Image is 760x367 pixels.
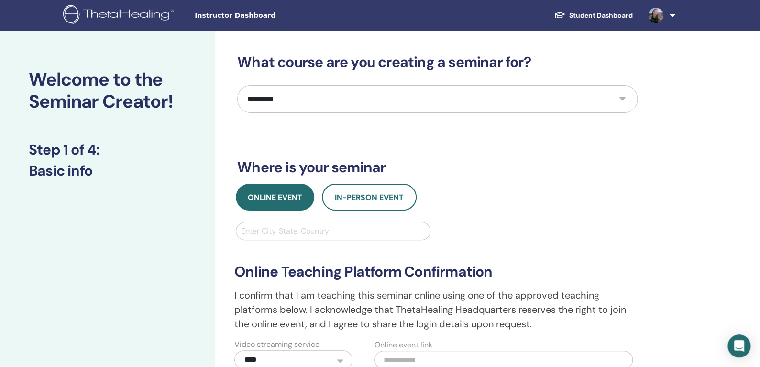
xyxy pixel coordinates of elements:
span: Online Event [248,192,302,202]
h3: Basic info [29,162,187,179]
h3: What course are you creating a seminar for? [237,54,638,71]
div: Open Intercom Messenger [727,334,750,357]
img: graduation-cap-white.svg [554,11,565,19]
label: Video streaming service [234,339,319,350]
h3: Online Teaching Platform Confirmation [234,263,640,280]
span: Instructor Dashboard [195,11,338,21]
img: logo.png [63,5,177,26]
span: In-Person Event [335,192,404,202]
h3: Step 1 of 4 : [29,141,187,158]
a: Student Dashboard [546,7,640,24]
button: In-Person Event [322,184,417,211]
button: Online Event [236,184,314,211]
p: I confirm that I am teaching this seminar online using one of the approved teaching platforms bel... [234,288,640,331]
label: Online event link [374,339,432,351]
h3: Where is your seminar [237,159,638,176]
img: default.jpg [648,8,663,23]
h2: Welcome to the Seminar Creator! [29,69,187,112]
